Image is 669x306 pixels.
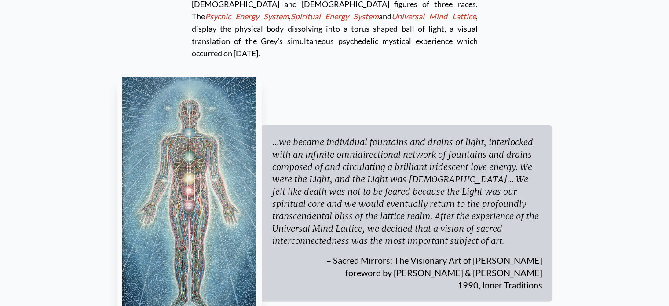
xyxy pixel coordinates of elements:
[391,11,475,21] a: Universal Mind Lattice
[205,11,289,21] a: Psychic Energy System
[272,247,542,291] div: – Sacred Mirrors: The Visionary Art of [PERSON_NAME] foreword by [PERSON_NAME] & [PERSON_NAME] 19...
[291,11,379,21] a: Spiritual Energy System
[272,136,542,247] div: …we became individual fountains and drains of light, interlocked with an infinite omnidirectional...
